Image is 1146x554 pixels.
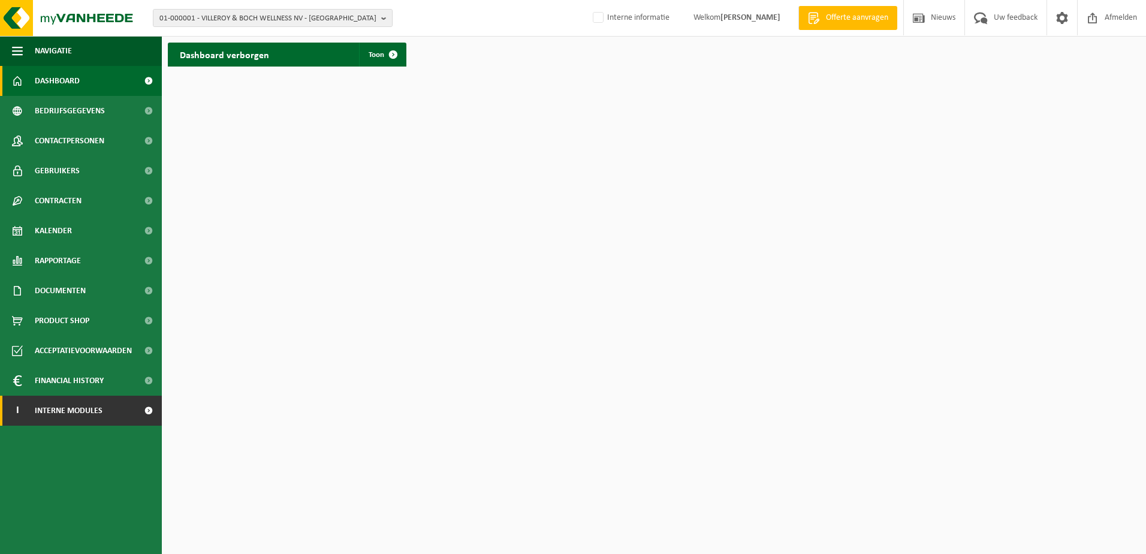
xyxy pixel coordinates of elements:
[35,96,105,126] span: Bedrijfsgegevens
[159,10,376,28] span: 01-000001 - VILLEROY & BOCH WELLNESS NV - [GEOGRAPHIC_DATA]
[798,6,897,30] a: Offerte aanvragen
[35,126,104,156] span: Contactpersonen
[35,216,72,246] span: Kalender
[35,336,132,366] span: Acceptatievoorwaarden
[590,9,669,27] label: Interne informatie
[35,66,80,96] span: Dashboard
[35,276,86,306] span: Documenten
[35,156,80,186] span: Gebruikers
[153,9,393,27] button: 01-000001 - VILLEROY & BOCH WELLNESS NV - [GEOGRAPHIC_DATA]
[35,306,89,336] span: Product Shop
[35,366,104,396] span: Financial History
[823,12,891,24] span: Offerte aanvragen
[35,246,81,276] span: Rapportage
[12,396,23,426] span: I
[369,51,384,59] span: Toon
[35,186,82,216] span: Contracten
[720,13,780,22] strong: [PERSON_NAME]
[35,396,102,426] span: Interne modules
[168,43,281,66] h2: Dashboard verborgen
[35,36,72,66] span: Navigatie
[359,43,405,67] a: Toon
